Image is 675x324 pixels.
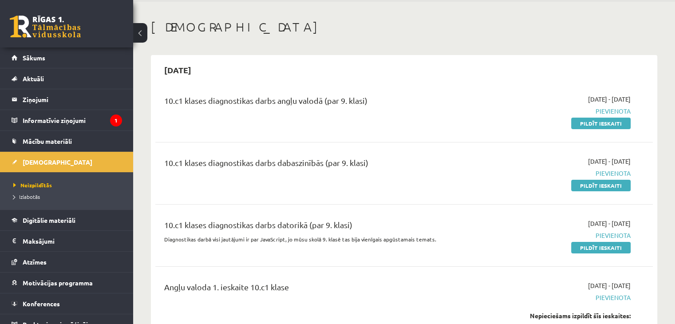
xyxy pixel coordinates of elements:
[23,54,45,62] span: Sākums
[12,273,122,293] a: Motivācijas programma
[571,242,631,253] a: Pildīt ieskaiti
[164,95,471,111] div: 10.c1 klases diagnostikas darbs angļu valodā (par 9. klasi)
[13,181,124,189] a: Neizpildītās
[484,231,631,240] span: Pievienota
[12,110,122,130] a: Informatīvie ziņojumi1
[588,281,631,290] span: [DATE] - [DATE]
[12,68,122,89] a: Aktuāli
[588,219,631,228] span: [DATE] - [DATE]
[23,279,93,287] span: Motivācijas programma
[164,219,471,235] div: 10.c1 klases diagnostikas darbs datorikā (par 9. klasi)
[23,300,60,308] span: Konferences
[588,95,631,104] span: [DATE] - [DATE]
[23,158,92,166] span: [DEMOGRAPHIC_DATA]
[12,210,122,230] a: Digitālie materiāli
[10,16,81,38] a: Rīgas 1. Tālmācības vidusskola
[13,193,124,201] a: Izlabotās
[13,182,52,189] span: Neizpildītās
[164,157,471,173] div: 10.c1 klases diagnostikas darbs dabaszinībās (par 9. klasi)
[155,59,200,80] h2: [DATE]
[571,118,631,129] a: Pildīt ieskaiti
[23,216,75,224] span: Digitālie materiāli
[12,47,122,68] a: Sākums
[23,258,47,266] span: Atzīmes
[484,311,631,320] div: Nepieciešams izpildīt šīs ieskaites:
[12,131,122,151] a: Mācību materiāli
[12,252,122,272] a: Atzīmes
[12,89,122,110] a: Ziņojumi
[484,107,631,116] span: Pievienota
[23,89,122,110] legend: Ziņojumi
[12,231,122,251] a: Maksājumi
[164,235,471,243] p: Diagnostikas darbā visi jautājumi ir par JavaScript, jo mūsu skolā 9. klasē tas bija vienīgais ap...
[23,110,122,130] legend: Informatīvie ziņojumi
[12,293,122,314] a: Konferences
[484,169,631,178] span: Pievienota
[23,137,72,145] span: Mācību materiāli
[110,115,122,126] i: 1
[23,231,122,251] legend: Maksājumi
[164,281,471,297] div: Angļu valoda 1. ieskaite 10.c1 klase
[484,293,631,302] span: Pievienota
[23,75,44,83] span: Aktuāli
[588,157,631,166] span: [DATE] - [DATE]
[571,180,631,191] a: Pildīt ieskaiti
[12,152,122,172] a: [DEMOGRAPHIC_DATA]
[13,193,40,200] span: Izlabotās
[151,20,657,35] h1: [DEMOGRAPHIC_DATA]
